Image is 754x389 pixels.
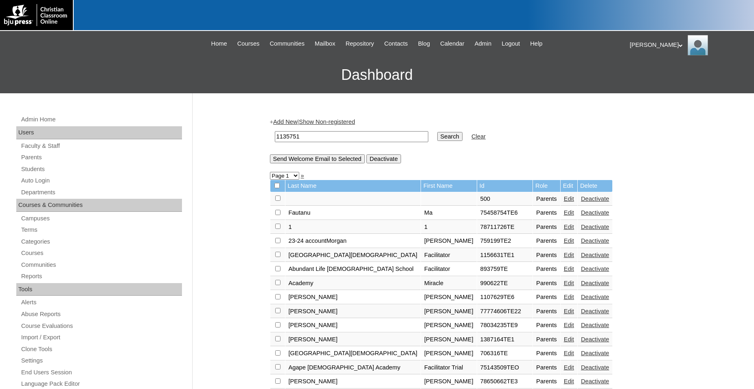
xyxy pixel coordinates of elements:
[20,213,182,224] a: Campuses
[502,39,520,48] span: Logout
[581,336,609,343] a: Deactivate
[581,364,609,371] a: Deactivate
[285,333,421,347] td: [PERSON_NAME]
[437,132,462,141] input: Search
[581,350,609,356] a: Deactivate
[380,39,412,48] a: Contacts
[285,347,421,360] td: [GEOGRAPHIC_DATA][DEMOGRAPHIC_DATA]
[471,133,486,140] a: Clear
[20,237,182,247] a: Categories
[273,119,297,125] a: Add New
[581,237,609,244] a: Deactivate
[421,206,477,220] td: Ma
[564,350,574,356] a: Edit
[533,347,560,360] td: Parents
[440,39,464,48] span: Calendar
[20,297,182,308] a: Alerts
[421,305,477,319] td: [PERSON_NAME]
[564,336,574,343] a: Edit
[16,199,182,212] div: Courses & Communities
[477,262,533,276] td: 893759TE
[233,39,264,48] a: Courses
[533,277,560,290] td: Parents
[16,126,182,139] div: Users
[533,192,560,206] td: Parents
[421,234,477,248] td: [PERSON_NAME]
[477,220,533,234] td: 78711726TE
[564,294,574,300] a: Edit
[20,271,182,281] a: Reports
[564,308,574,314] a: Edit
[564,280,574,286] a: Edit
[533,290,560,304] td: Parents
[20,141,182,151] a: Faculty & Staff
[581,308,609,314] a: Deactivate
[564,364,574,371] a: Edit
[4,4,69,26] img: logo-white.png
[533,220,560,234] td: Parents
[421,319,477,332] td: [PERSON_NAME]
[578,180,612,192] td: Delete
[564,322,574,328] a: Edit
[421,333,477,347] td: [PERSON_NAME]
[475,39,492,48] span: Admin
[581,266,609,272] a: Deactivate
[477,333,533,347] td: 1387164TE1
[421,220,477,234] td: 1
[533,180,560,192] td: Role
[533,361,560,375] td: Parents
[315,39,335,48] span: Mailbox
[581,196,609,202] a: Deactivate
[581,252,609,258] a: Deactivate
[477,290,533,304] td: 1107629TE6
[477,180,533,192] td: Id
[477,277,533,290] td: 990622TE
[4,57,750,93] h3: Dashboard
[414,39,434,48] a: Blog
[20,164,182,174] a: Students
[421,290,477,304] td: [PERSON_NAME]
[237,39,260,48] span: Courses
[533,262,560,276] td: Parents
[285,375,421,389] td: [PERSON_NAME]
[285,220,421,234] td: 1
[20,248,182,258] a: Courses
[20,321,182,331] a: Course Evaluations
[421,347,477,360] td: [PERSON_NAME]
[418,39,430,48] span: Blog
[285,361,421,375] td: Agape [DEMOGRAPHIC_DATA] Academy
[421,248,477,262] td: Facilitator
[564,209,574,216] a: Edit
[477,206,533,220] td: 75458754TE6
[477,305,533,319] td: 77774606TE22
[265,39,309,48] a: Communities
[270,154,365,163] input: Send Welcome Email to Selected
[564,378,574,385] a: Edit
[421,262,477,276] td: Facilitator
[533,206,560,220] td: Parents
[477,319,533,332] td: 78034235TE9
[581,280,609,286] a: Deactivate
[20,187,182,198] a: Departments
[346,39,374,48] span: Repository
[630,35,746,55] div: [PERSON_NAME]
[421,361,477,375] td: Facilitator Trial
[533,375,560,389] td: Parents
[384,39,408,48] span: Contacts
[533,248,560,262] td: Parents
[20,260,182,270] a: Communities
[581,322,609,328] a: Deactivate
[301,172,304,179] a: »
[20,356,182,366] a: Settings
[285,319,421,332] td: [PERSON_NAME]
[285,248,421,262] td: [GEOGRAPHIC_DATA][DEMOGRAPHIC_DATA]
[211,39,227,48] span: Home
[16,283,182,296] div: Tools
[564,224,574,230] a: Edit
[285,206,421,220] td: Fautanu
[20,332,182,343] a: Import / Export
[342,39,378,48] a: Repository
[20,114,182,125] a: Admin Home
[471,39,496,48] a: Admin
[436,39,468,48] a: Calendar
